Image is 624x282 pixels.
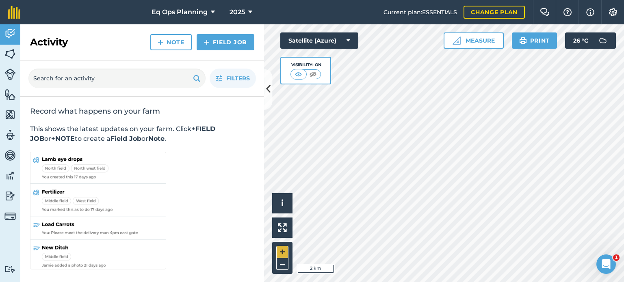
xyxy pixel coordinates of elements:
button: Print [512,32,557,49]
p: This shows the latest updates on your farm. Click or to create a or . [30,124,254,144]
strong: Note [148,135,165,142]
img: svg+xml;base64,PD94bWwgdmVyc2lvbj0iMS4wIiBlbmNvZGluZz0idXRmLTgiPz4KPCEtLSBHZW5lcmF0b3I6IEFkb2JlIE... [4,170,16,182]
h2: Record what happens on your farm [30,106,254,116]
button: Measure [444,32,504,49]
img: svg+xml;base64,PD94bWwgdmVyc2lvbj0iMS4wIiBlbmNvZGluZz0idXRmLTgiPz4KPCEtLSBHZW5lcmF0b3I6IEFkb2JlIE... [4,69,16,80]
button: i [272,193,292,213]
img: Two speech bubbles overlapping with the left bubble in the forefront [540,8,550,16]
img: svg+xml;base64,PHN2ZyB4bWxucz0iaHR0cDovL3d3dy53My5vcmcvMjAwMC9zdmciIHdpZHRoPSI1NiIgaGVpZ2h0PSI2MC... [4,88,16,101]
img: Ruler icon [453,37,461,45]
button: 26 °C [565,32,616,49]
span: Current plan : ESSENTIALS [383,8,457,17]
input: Search for an activity [28,69,206,88]
span: Filters [226,74,250,83]
iframe: Intercom live chat [596,254,616,274]
img: svg+xml;base64,PD94bWwgdmVyc2lvbj0iMS4wIiBlbmNvZGluZz0idXRmLTgiPz4KPCEtLSBHZW5lcmF0b3I6IEFkb2JlIE... [4,190,16,202]
img: svg+xml;base64,PHN2ZyB4bWxucz0iaHR0cDovL3d3dy53My5vcmcvMjAwMC9zdmciIHdpZHRoPSIxNCIgaGVpZ2h0PSIyNC... [158,37,163,47]
img: svg+xml;base64,PHN2ZyB4bWxucz0iaHR0cDovL3d3dy53My5vcmcvMjAwMC9zdmciIHdpZHRoPSIxOSIgaGVpZ2h0PSIyNC... [519,36,527,45]
img: svg+xml;base64,PD94bWwgdmVyc2lvbj0iMS4wIiBlbmNvZGluZz0idXRmLTgiPz4KPCEtLSBHZW5lcmF0b3I6IEFkb2JlIE... [4,28,16,40]
img: svg+xml;base64,PD94bWwgdmVyc2lvbj0iMS4wIiBlbmNvZGluZz0idXRmLTgiPz4KPCEtLSBHZW5lcmF0b3I6IEFkb2JlIE... [4,265,16,273]
button: – [276,258,288,270]
img: Four arrows, one pointing top left, one top right, one bottom right and the last bottom left [278,223,287,232]
button: + [276,246,288,258]
a: Note [150,34,192,50]
span: Eq Ops Planning [152,7,208,17]
img: svg+xml;base64,PHN2ZyB4bWxucz0iaHR0cDovL3d3dy53My5vcmcvMjAwMC9zdmciIHdpZHRoPSIxNyIgaGVpZ2h0PSIxNy... [586,7,594,17]
img: svg+xml;base64,PD94bWwgdmVyc2lvbj0iMS4wIiBlbmNvZGluZz0idXRmLTgiPz4KPCEtLSBHZW5lcmF0b3I6IEFkb2JlIE... [4,211,16,222]
img: svg+xml;base64,PHN2ZyB4bWxucz0iaHR0cDovL3d3dy53My5vcmcvMjAwMC9zdmciIHdpZHRoPSI1MCIgaGVpZ2h0PSI0MC... [308,70,318,78]
img: svg+xml;base64,PD94bWwgdmVyc2lvbj0iMS4wIiBlbmNvZGluZz0idXRmLTgiPz4KPCEtLSBHZW5lcmF0b3I6IEFkb2JlIE... [4,149,16,161]
img: svg+xml;base64,PHN2ZyB4bWxucz0iaHR0cDovL3d3dy53My5vcmcvMjAwMC9zdmciIHdpZHRoPSI1NiIgaGVpZ2h0PSI2MC... [4,109,16,121]
div: Visibility: On [290,62,321,68]
a: Change plan [464,6,525,19]
img: svg+xml;base64,PD94bWwgdmVyc2lvbj0iMS4wIiBlbmNvZGluZz0idXRmLTgiPz4KPCEtLSBHZW5lcmF0b3I6IEFkb2JlIE... [595,32,611,49]
a: Field Job [197,34,254,50]
strong: Field Job [110,135,141,142]
img: fieldmargin Logo [8,6,20,19]
span: 2025 [230,7,245,17]
span: 26 ° C [573,32,588,49]
span: 1 [613,254,620,261]
button: Satellite (Azure) [280,32,358,49]
img: A question mark icon [563,8,572,16]
h2: Activity [30,36,68,49]
img: svg+xml;base64,PD94bWwgdmVyc2lvbj0iMS4wIiBlbmNvZGluZz0idXRmLTgiPz4KPCEtLSBHZW5lcmF0b3I6IEFkb2JlIE... [4,129,16,141]
img: svg+xml;base64,PHN2ZyB4bWxucz0iaHR0cDovL3d3dy53My5vcmcvMjAwMC9zdmciIHdpZHRoPSIxOSIgaGVpZ2h0PSIyNC... [193,73,201,83]
img: svg+xml;base64,PHN2ZyB4bWxucz0iaHR0cDovL3d3dy53My5vcmcvMjAwMC9zdmciIHdpZHRoPSI1NiIgaGVpZ2h0PSI2MC... [4,48,16,60]
img: svg+xml;base64,PHN2ZyB4bWxucz0iaHR0cDovL3d3dy53My5vcmcvMjAwMC9zdmciIHdpZHRoPSIxNCIgaGVpZ2h0PSIyNC... [204,37,210,47]
img: svg+xml;base64,PHN2ZyB4bWxucz0iaHR0cDovL3d3dy53My5vcmcvMjAwMC9zdmciIHdpZHRoPSI1MCIgaGVpZ2h0PSI0MC... [293,70,303,78]
button: Filters [210,69,256,88]
strong: +NOTE [51,135,75,142]
img: A cog icon [608,8,618,16]
span: i [281,198,284,208]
